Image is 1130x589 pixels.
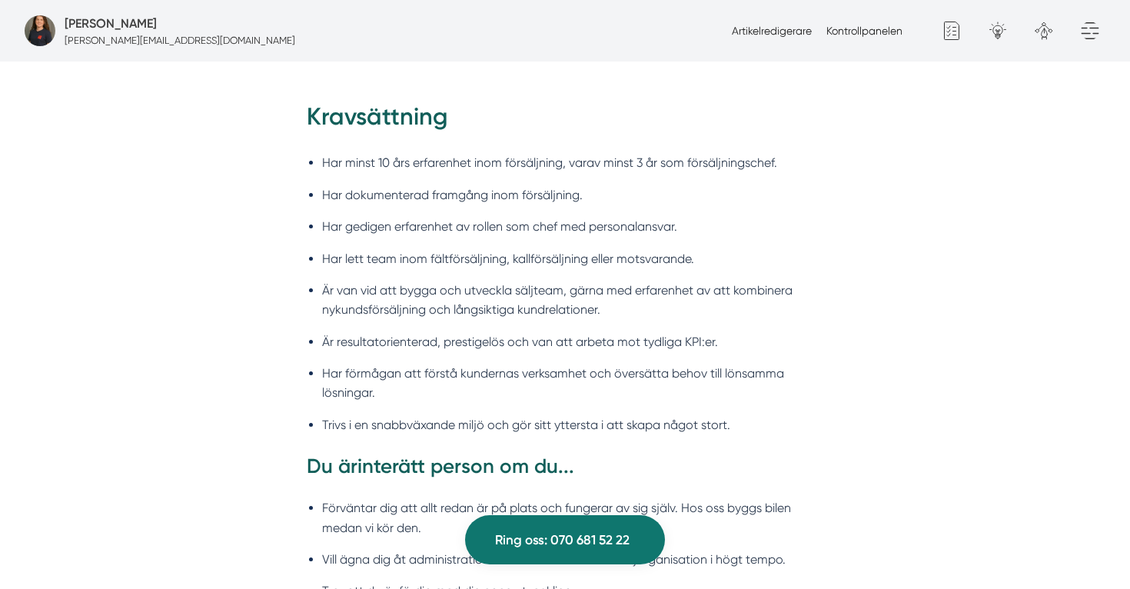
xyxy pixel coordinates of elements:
[322,249,823,268] li: Har lett team inom fältförsäljning, kallförsäljning eller motsvarande.
[322,281,823,320] li: Är van vid att bygga och utveckla säljteam, gärna med erfarenhet av att kombinera nykundsförsäljn...
[826,25,902,37] a: Kontrollpanelen
[322,217,823,236] li: Har gedigen erfarenhet av rollen som chef med personalansvar.
[25,15,55,46] img: foretagsbild-pa-smartproduktion-ett-foretag-i-dalarnas-lan.jpg
[495,530,630,551] span: Ring oss: 070 681 52 22
[322,364,823,403] li: Har förmågan att förstå kundernas verksamhet och översätta behov till lönsamma lösningar.
[465,515,665,564] a: Ring oss: 070 681 52 22
[322,153,823,172] li: Har minst 10 års erfarenhet inom försäljning, varav minst 3 år som försäljningschef.
[322,415,823,434] li: Trivs i en snabbväxande miljö och gör sitt yttersta i att skapa något stort.
[65,33,295,48] p: [PERSON_NAME][EMAIL_ADDRESS][DOMAIN_NAME]
[322,550,823,569] li: Vill ägna dig åt administration i stället för att leda en säljorganisation i högt tempo.
[322,332,823,351] li: Är resultatorienterad, prestigelös och van att arbeta mot tydliga KPI:er.
[307,453,823,488] h3: Du är rätt person om du...
[65,14,157,33] h5: Administratör
[732,25,812,37] a: Artikelredigerare
[357,454,392,478] strong: inte
[322,185,823,205] li: Har dokumenterad framgång inom försäljning.
[322,498,823,537] li: Förväntar dig att allt redan är på plats och fungerar av sig själv. Hos oss byggs bilen medan vi ...
[307,100,823,143] h2: Kravsättning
